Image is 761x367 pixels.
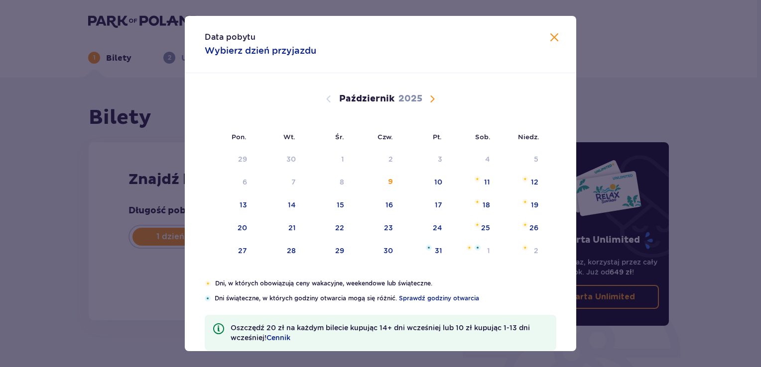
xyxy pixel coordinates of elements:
small: Niedz. [518,133,539,141]
div: 29 [238,154,247,164]
td: poniedziałek, 27 października 2025 [205,240,254,262]
div: 11 [484,177,490,187]
td: środa, 22 października 2025 [303,217,351,239]
p: Dni świąteczne, w których godziny otwarcia mogą się różnić. [215,294,556,303]
div: 7 [291,177,296,187]
td: Data niedostępna. wtorek, 7 października 2025 [254,172,303,193]
td: sobota, 11 października 2025 [449,172,498,193]
div: 2 [388,154,393,164]
div: 6 [243,177,247,187]
td: Data niedostępna. środa, 8 października 2025 [303,172,351,193]
div: 24 [433,223,442,233]
td: Data niedostępna. piątek, 3 października 2025 [400,149,449,171]
div: 17 [435,200,442,210]
small: Śr. [335,133,344,141]
div: 20 [238,223,247,233]
td: środa, 29 października 2025 [303,240,351,262]
div: 8 [340,177,344,187]
td: wtorek, 21 października 2025 [254,217,303,239]
div: 4 [485,154,490,164]
div: 1 [487,246,490,256]
td: niedziela, 26 października 2025 [497,217,545,239]
p: 2025 [398,93,422,105]
img: Pomarańczowa gwiazdka [522,222,528,228]
button: Zamknij [548,32,560,44]
td: sobota, 25 października 2025 [449,217,498,239]
img: Pomarańczowa gwiazdka [466,245,473,251]
div: 21 [288,223,296,233]
p: Październik [339,93,394,105]
div: 29 [335,246,344,256]
td: wtorek, 14 października 2025 [254,194,303,216]
img: Niebieska gwiazdka [475,245,481,251]
p: Wybierz dzień przyjazdu [205,45,316,57]
a: Cennik [266,333,290,343]
td: piątek, 10 października 2025 [400,172,449,193]
div: 19 [531,200,538,210]
td: czwartek, 23 października 2025 [351,217,400,239]
button: Poprzedni miesiąc [323,93,335,105]
div: 12 [531,177,538,187]
td: Data niedostępna. poniedziałek, 29 września 2025 [205,149,254,171]
div: 27 [238,246,247,256]
img: Pomarańczowa gwiazdka [474,176,481,182]
img: Pomarańczowa gwiazdka [474,199,481,205]
td: czwartek, 30 października 2025 [351,240,400,262]
img: Pomarańczowa gwiazdka [522,176,528,182]
td: Data niedostępna. poniedziałek, 6 października 2025 [205,172,254,193]
td: Data niedostępna. czwartek, 2 października 2025 [351,149,400,171]
div: 18 [483,200,490,210]
td: niedziela, 12 października 2025 [497,172,545,193]
div: 25 [481,223,490,233]
p: Data pobytu [205,32,255,43]
div: 10 [434,177,442,187]
img: Pomarańczowa gwiazdka [522,245,528,251]
div: 5 [534,154,538,164]
div: 13 [240,200,247,210]
img: Niebieska gwiazdka [426,245,432,251]
div: 16 [385,200,393,210]
td: środa, 15 października 2025 [303,194,351,216]
div: 9 [388,177,393,187]
button: Następny miesiąc [426,93,438,105]
td: Data niedostępna. wtorek, 30 września 2025 [254,149,303,171]
a: Sprawdź godziny otwarcia [399,294,479,303]
div: 26 [529,223,538,233]
div: 28 [287,246,296,256]
div: 3 [438,154,442,164]
td: piątek, 31 października 2025 [400,240,449,262]
img: Pomarańczowa gwiazdka [205,280,211,286]
div: 23 [384,223,393,233]
td: poniedziałek, 13 października 2025 [205,194,254,216]
td: piątek, 17 października 2025 [400,194,449,216]
td: niedziela, 2 listopada 2025 [497,240,545,262]
td: Data niedostępna. czwartek, 9 października 2025 [351,172,400,193]
td: Data niedostępna. niedziela, 5 października 2025 [497,149,545,171]
td: poniedziałek, 20 października 2025 [205,217,254,239]
div: 14 [288,200,296,210]
td: wtorek, 28 października 2025 [254,240,303,262]
div: 1 [341,154,344,164]
img: Pomarańczowa gwiazdka [522,199,528,205]
div: 31 [435,246,442,256]
small: Sob. [475,133,491,141]
img: Pomarańczowa gwiazdka [474,222,481,228]
p: Oszczędź 20 zł na każdym bilecie kupując 14+ dni wcześniej lub 10 zł kupując 1-13 dni wcześniej! [231,323,548,343]
div: 22 [335,223,344,233]
div: 30 [383,246,393,256]
td: sobota, 1 listopada 2025 [449,240,498,262]
td: czwartek, 16 października 2025 [351,194,400,216]
td: piątek, 24 października 2025 [400,217,449,239]
td: Data niedostępna. środa, 1 października 2025 [303,149,351,171]
div: 2 [534,246,538,256]
img: Niebieska gwiazdka [205,295,211,301]
td: sobota, 18 października 2025 [449,194,498,216]
small: Czw. [378,133,393,141]
div: 15 [337,200,344,210]
small: Wt. [283,133,295,141]
small: Pt. [433,133,442,141]
td: Data niedostępna. sobota, 4 października 2025 [449,149,498,171]
small: Pon. [232,133,247,141]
